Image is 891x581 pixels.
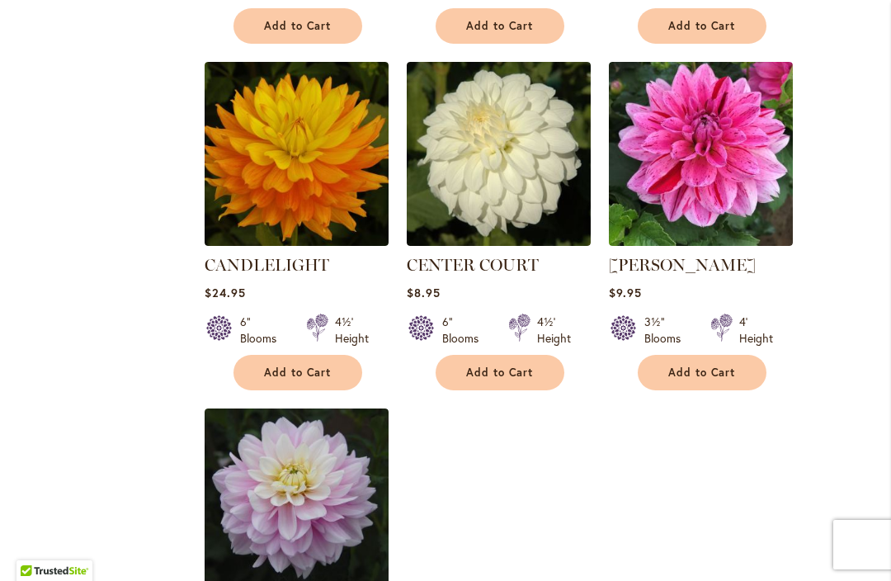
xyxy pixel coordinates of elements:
[638,355,766,390] button: Add to Cart
[264,366,332,380] span: Add to Cart
[668,366,736,380] span: Add to Cart
[407,234,591,249] a: CENTER COURT
[609,285,642,300] span: $9.95
[442,314,488,347] div: 6" Blooms
[407,62,591,246] img: CENTER COURT
[739,314,773,347] div: 4' Height
[12,522,59,569] iframe: Launch Accessibility Center
[233,8,362,44] button: Add to Cart
[436,8,564,44] button: Add to Cart
[466,366,534,380] span: Add to Cart
[205,255,329,275] a: CANDLELIGHT
[264,19,332,33] span: Add to Cart
[205,285,246,300] span: $24.95
[638,8,766,44] button: Add to Cart
[205,62,389,246] img: CANDLELIGHT
[466,19,534,33] span: Add to Cart
[233,355,362,390] button: Add to Cart
[644,314,691,347] div: 3½" Blooms
[609,62,793,246] img: CHA CHING
[609,255,756,275] a: [PERSON_NAME]
[668,19,736,33] span: Add to Cart
[609,234,793,249] a: CHA CHING
[205,234,389,249] a: CANDLELIGHT
[240,314,286,347] div: 6" Blooms
[407,255,539,275] a: CENTER COURT
[335,314,369,347] div: 4½' Height
[537,314,571,347] div: 4½' Height
[407,285,441,300] span: $8.95
[436,355,564,390] button: Add to Cart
